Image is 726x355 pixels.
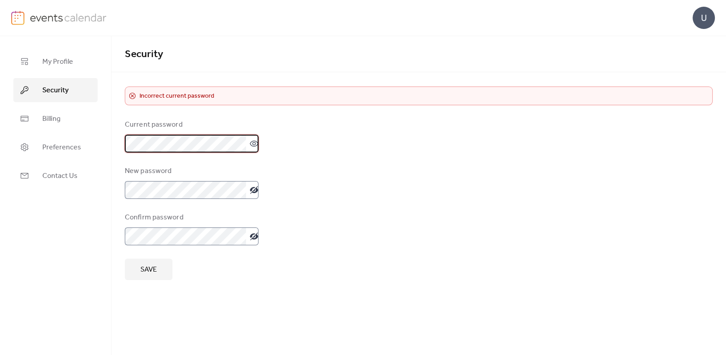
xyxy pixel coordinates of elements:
span: Save [140,264,157,275]
span: Preferences [42,142,81,153]
a: Preferences [13,135,98,159]
div: New password [125,166,257,177]
a: My Profile [13,50,98,74]
span: My Profile [42,57,73,67]
span: Security [42,85,69,96]
a: Contact Us [13,164,98,188]
button: Save [125,259,172,280]
div: U [693,7,715,29]
img: logo [11,11,25,25]
span: Billing [42,114,61,124]
a: Security [13,78,98,102]
a: Billing [13,107,98,131]
span: Incorrect current password [139,91,214,102]
img: logo-type [30,11,107,24]
span: Security [125,45,163,64]
span: Contact Us [42,171,78,182]
div: Confirm password [125,212,257,223]
div: Current password [125,120,257,130]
